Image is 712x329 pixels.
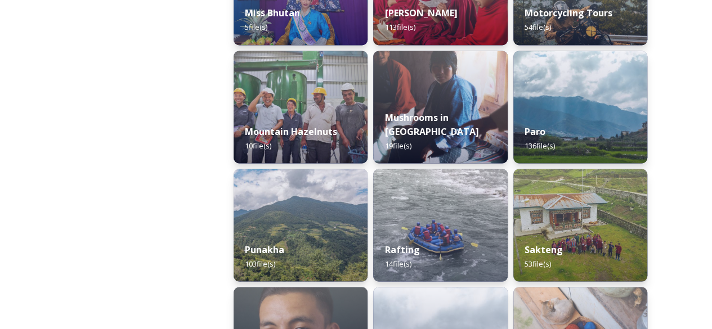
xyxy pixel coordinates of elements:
img: Paro%2520050723%2520by%2520Amp%2520Sripimanwat-20.jpg [513,51,647,163]
strong: [PERSON_NAME] [384,7,457,19]
strong: Punakha [245,243,284,255]
strong: Rafting [384,243,419,255]
span: 19 file(s) [384,140,411,150]
img: WattBryan-20170720-0740-P50.jpg [234,51,368,163]
span: 14 file(s) [384,258,411,268]
img: 2022-10-01%252012.59.42.jpg [234,169,368,281]
img: _SCH7798.jpg [373,51,507,163]
strong: Mushrooms in [GEOGRAPHIC_DATA] [384,111,478,137]
span: 10 file(s) [245,140,271,150]
img: f73f969a-3aba-4d6d-a863-38e7472ec6b1.JPG [373,169,507,281]
strong: Paro [525,125,545,137]
span: 113 file(s) [384,22,415,32]
strong: Mountain Hazelnuts [245,125,337,137]
span: 103 file(s) [245,258,275,268]
span: 136 file(s) [525,140,555,150]
span: 53 file(s) [525,258,551,268]
span: 5 file(s) [245,22,267,32]
span: 54 file(s) [525,22,551,32]
img: Sakteng%2520070723%2520by%2520Nantawat-5.jpg [513,169,647,281]
strong: Miss Bhutan [245,7,300,19]
strong: Motorcycling Tours [525,7,612,19]
strong: Sakteng [525,243,563,255]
